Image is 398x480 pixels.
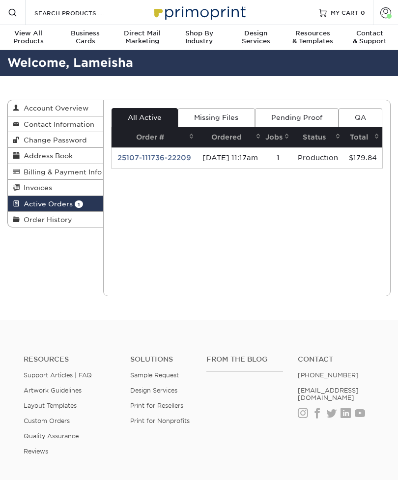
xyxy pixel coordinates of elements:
a: Support Articles | FAQ [24,371,92,379]
a: Active Orders 1 [8,196,103,212]
a: Pending Proof [255,108,339,127]
span: Change Password [20,136,87,144]
input: SEARCH PRODUCTS..... [33,7,129,19]
a: Direct MailMarketing [114,25,171,51]
span: Contact Information [20,120,94,128]
a: Custom Orders [24,417,70,424]
td: Production [292,147,343,168]
a: Print for Resellers [130,402,183,409]
span: Direct Mail [114,29,171,37]
span: Address Book [20,152,73,160]
span: 1 [75,200,83,208]
a: Shop ByIndustry [171,25,227,51]
a: [PHONE_NUMBER] [298,371,359,379]
a: Contact& Support [341,25,398,51]
a: Sample Request [130,371,179,379]
div: Industry [171,29,227,45]
h4: Resources [24,355,115,364]
a: Contact Information [8,116,103,132]
h4: From the Blog [206,355,283,364]
a: Contact [298,355,374,364]
span: MY CART [331,8,359,17]
a: Artwork Guidelines [24,387,82,394]
span: Business [57,29,114,37]
a: Invoices [8,180,103,196]
a: Resources& Templates [284,25,341,51]
a: Account Overview [8,100,103,116]
a: Reviews [24,448,48,455]
th: Total [343,127,382,147]
div: Marketing [114,29,171,45]
a: DesignServices [227,25,284,51]
a: [EMAIL_ADDRESS][DOMAIN_NAME] [298,387,359,401]
a: All Active [112,108,178,127]
h4: Solutions [130,355,192,364]
div: Cards [57,29,114,45]
th: Ordered [197,127,264,147]
span: Active Orders [20,200,73,208]
a: QA [339,108,382,127]
a: Order History [8,212,103,227]
a: 25107-111736-22209 [117,154,191,162]
a: Missing Files [178,108,255,127]
span: Design [227,29,284,37]
div: & Templates [284,29,341,45]
a: Address Book [8,148,103,164]
span: 0 [361,9,365,16]
a: Print for Nonprofits [130,417,190,424]
span: Shop By [171,29,227,37]
a: Quality Assurance [24,432,79,440]
div: Services [227,29,284,45]
span: Invoices [20,184,52,192]
span: Resources [284,29,341,37]
td: $179.84 [343,147,382,168]
span: Billing & Payment Info [20,168,102,176]
img: Primoprint [150,1,248,23]
td: 1 [264,147,292,168]
div: & Support [341,29,398,45]
span: Account Overview [20,104,88,112]
th: Order # [112,127,197,147]
a: Billing & Payment Info [8,164,103,180]
a: Design Services [130,387,177,394]
th: Status [292,127,343,147]
a: Layout Templates [24,402,77,409]
span: Order History [20,216,72,224]
td: [DATE] 11:17am [197,147,264,168]
a: BusinessCards [57,25,114,51]
span: Contact [341,29,398,37]
th: Jobs [264,127,292,147]
a: Change Password [8,132,103,148]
